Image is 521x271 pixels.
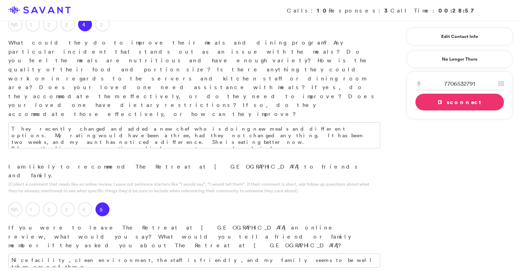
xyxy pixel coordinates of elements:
label: 4 [78,17,92,31]
label: 5 [95,202,109,216]
label: 1 [26,17,40,31]
label: 2 [43,202,57,216]
a: Edit Contact Info [415,31,504,42]
p: If you were to leave The Retreat at [GEOGRAPHIC_DATA] an online review, what would you say? What ... [8,223,380,250]
p: (Collect a comment that reads like an online review. Leave out sentence starters like "I would sa... [8,181,380,194]
label: NA [8,202,22,216]
strong: 00:28:57 [438,7,478,14]
label: 4 [78,202,92,216]
label: 3 [61,17,75,31]
p: What could they do to improve their meals and dining program? Any particular incident that stands... [8,38,380,118]
label: NA [8,17,22,31]
a: No Longer There [407,51,513,68]
label: 1 [26,202,40,216]
label: 2 [43,17,57,31]
strong: 3 [384,7,390,14]
label: 5 [95,17,109,31]
a: Disconnect [415,94,504,110]
strong: 10 [317,7,329,14]
p: I am likely to recommend The Retreat at [GEOGRAPHIC_DATA] to friends and family. [8,162,380,180]
label: 3 [61,202,75,216]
